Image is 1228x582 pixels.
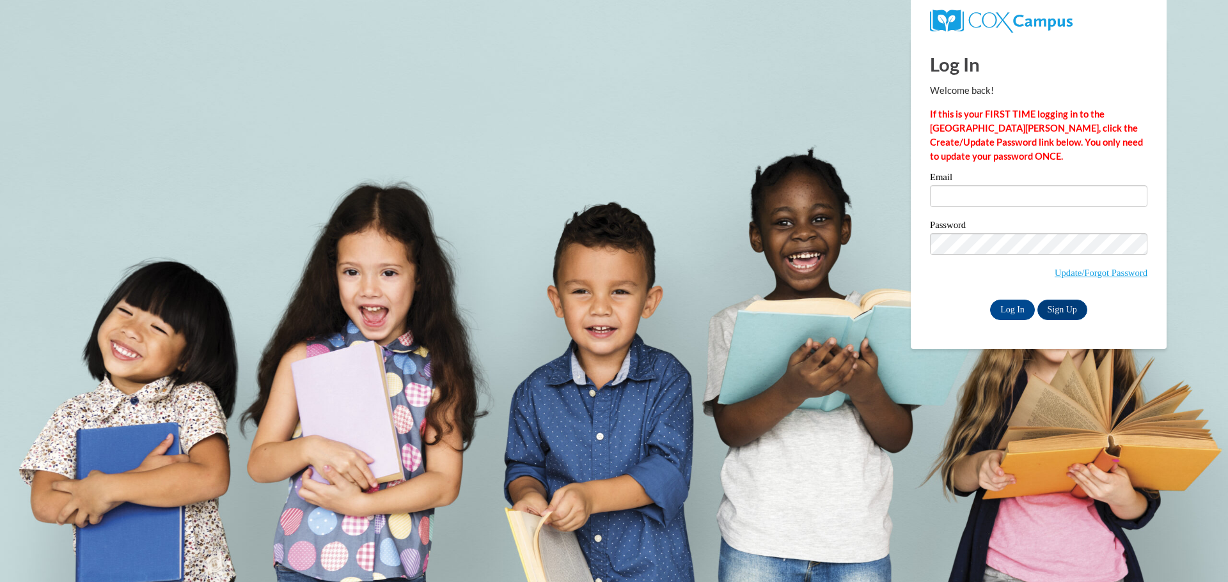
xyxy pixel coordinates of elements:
img: COX Campus [930,10,1073,33]
h1: Log In [930,51,1147,77]
a: Update/Forgot Password [1055,268,1147,278]
a: Sign Up [1037,300,1087,320]
strong: If this is your FIRST TIME logging in to the [GEOGRAPHIC_DATA][PERSON_NAME], click the Create/Upd... [930,109,1143,162]
a: COX Campus [930,15,1073,26]
p: Welcome back! [930,84,1147,98]
input: Log In [990,300,1035,320]
label: Password [930,220,1147,233]
label: Email [930,172,1147,185]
